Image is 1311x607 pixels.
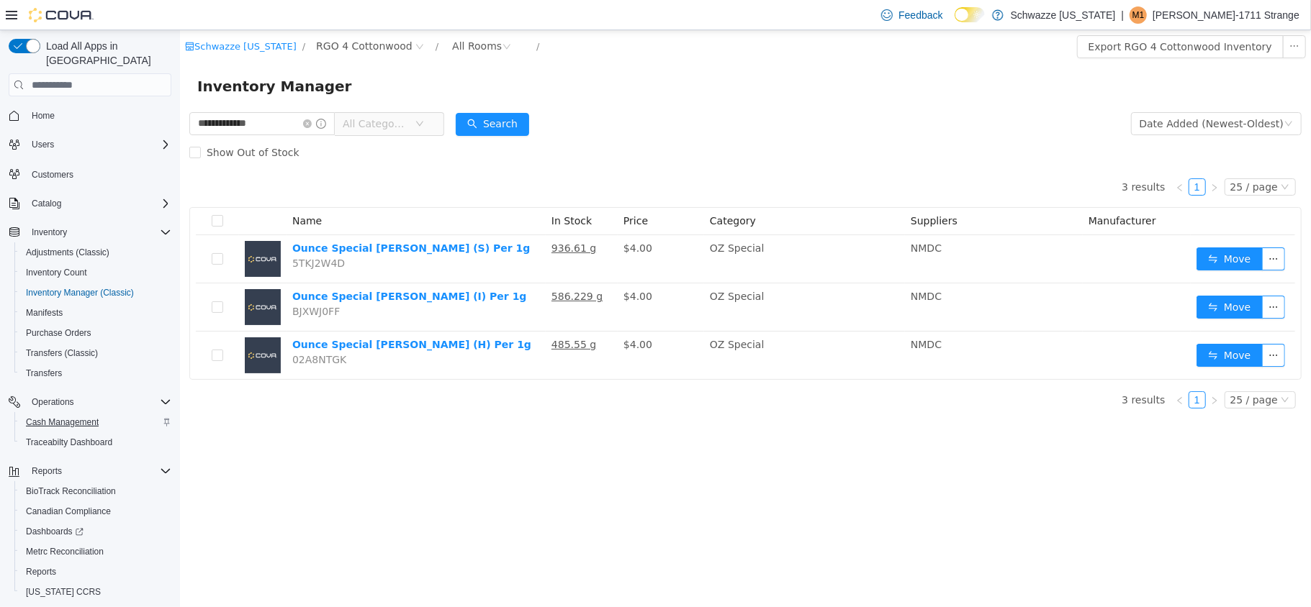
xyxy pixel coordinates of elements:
button: Metrc Reconciliation [14,542,177,562]
p: | [1121,6,1124,24]
a: Feedback [875,1,948,29]
span: Inventory Manager (Classic) [26,287,134,298]
div: 25 / page [1050,362,1098,378]
button: icon: ellipsis [1082,217,1105,240]
span: Inventory Count [20,264,171,281]
i: icon: down [1101,152,1109,163]
span: Operations [26,393,171,411]
button: Operations [26,393,80,411]
span: All Categories [163,86,228,101]
span: In Stock [371,185,412,196]
i: icon: down [1101,365,1109,375]
span: / [122,11,125,22]
span: Canadian Compliance [20,503,171,520]
span: RGO 4 Cottonwood [136,8,233,24]
span: $4.00 [443,309,472,320]
span: Adjustments (Classic) [20,244,171,261]
i: icon: close-circle [123,89,132,98]
i: icon: down [235,89,244,99]
button: Reports [3,461,177,481]
span: Suppliers [731,185,778,196]
span: Load All Apps in [GEOGRAPHIC_DATA] [40,39,171,68]
button: Users [26,136,60,153]
span: Reports [32,465,62,477]
a: Transfers (Classic) [20,344,104,362]
span: Inventory [32,227,67,238]
a: Customers [26,166,79,183]
a: Cash Management [20,414,104,431]
button: icon: ellipsis [1103,5,1126,28]
span: Manifests [20,304,171,321]
button: Inventory Manager (Classic) [14,283,177,303]
i: icon: right [1030,366,1039,375]
li: 1 [1009,148,1026,165]
span: BJXWJ0FF [112,275,160,287]
a: Purchase Orders [20,324,97,342]
span: Traceabilty Dashboard [20,434,171,451]
a: Ounce Special [PERSON_NAME] (S) Per 1g [112,212,350,224]
span: $4.00 [443,212,472,224]
a: Adjustments (Classic) [20,244,115,261]
u: 485.55 g [371,309,416,320]
span: BioTrack Reconciliation [26,485,116,497]
span: Cash Management [20,414,171,431]
span: Inventory [26,224,171,241]
span: Show Out of Stock [21,117,125,128]
button: icon: ellipsis [1082,265,1105,288]
button: Inventory [3,222,177,242]
u: 936.61 g [371,212,416,224]
span: Washington CCRS [20,583,171,601]
span: Category [530,185,576,196]
button: Operations [3,392,177,412]
li: 3 results [942,148,985,165]
span: Metrc Reconciliation [26,546,104,557]
a: icon: shopSchwazze [US_STATE] [5,11,117,22]
img: Ounce Special Shelf Deli (H) Per 1g placeholder [65,307,101,343]
div: Date Added (Newest-Oldest) [960,83,1104,104]
button: icon: ellipsis [1082,314,1105,337]
td: OZ Special [524,301,725,349]
span: Canadian Compliance [26,506,111,517]
i: icon: shop [5,12,14,21]
i: icon: left [996,153,1004,162]
button: Traceabilty Dashboard [14,432,177,452]
a: Canadian Compliance [20,503,117,520]
div: 25 / page [1050,149,1098,165]
span: Inventory Manager [17,45,181,68]
span: Purchase Orders [26,327,91,339]
span: Customers [32,169,73,181]
p: Schwazze [US_STATE] [1011,6,1116,24]
span: Home [26,106,171,124]
span: Traceabilty Dashboard [26,437,112,448]
span: M1 [1132,6,1145,24]
span: Manifests [26,307,63,319]
span: NMDC [731,309,762,320]
td: OZ Special [524,253,725,301]
i: icon: down [1104,89,1113,99]
button: Manifests [14,303,177,323]
button: Purchase Orders [14,323,177,343]
button: icon: swapMove [1017,265,1083,288]
a: Traceabilty Dashboard [20,434,118,451]
span: Adjustments (Classic) [26,247,109,258]
button: Catalog [26,195,67,212]
span: Reports [26,566,56,578]
i: icon: right [1030,153,1039,162]
span: [US_STATE] CCRS [26,586,101,598]
li: 1 [1009,361,1026,378]
span: Dashboards [20,523,171,540]
img: Cova [29,8,94,22]
span: Operations [32,396,74,408]
span: NMDC [731,212,762,224]
a: Inventory Count [20,264,93,281]
span: / [356,11,359,22]
span: Users [26,136,171,153]
a: 1 [1009,149,1025,165]
span: Users [32,139,54,150]
a: Dashboards [20,523,89,540]
button: Transfers [14,363,177,383]
p: [PERSON_NAME]-1711 Strange [1153,6,1299,24]
span: Reports [26,462,171,480]
span: Reports [20,563,171,580]
button: BioTrack Reconciliation [14,481,177,501]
